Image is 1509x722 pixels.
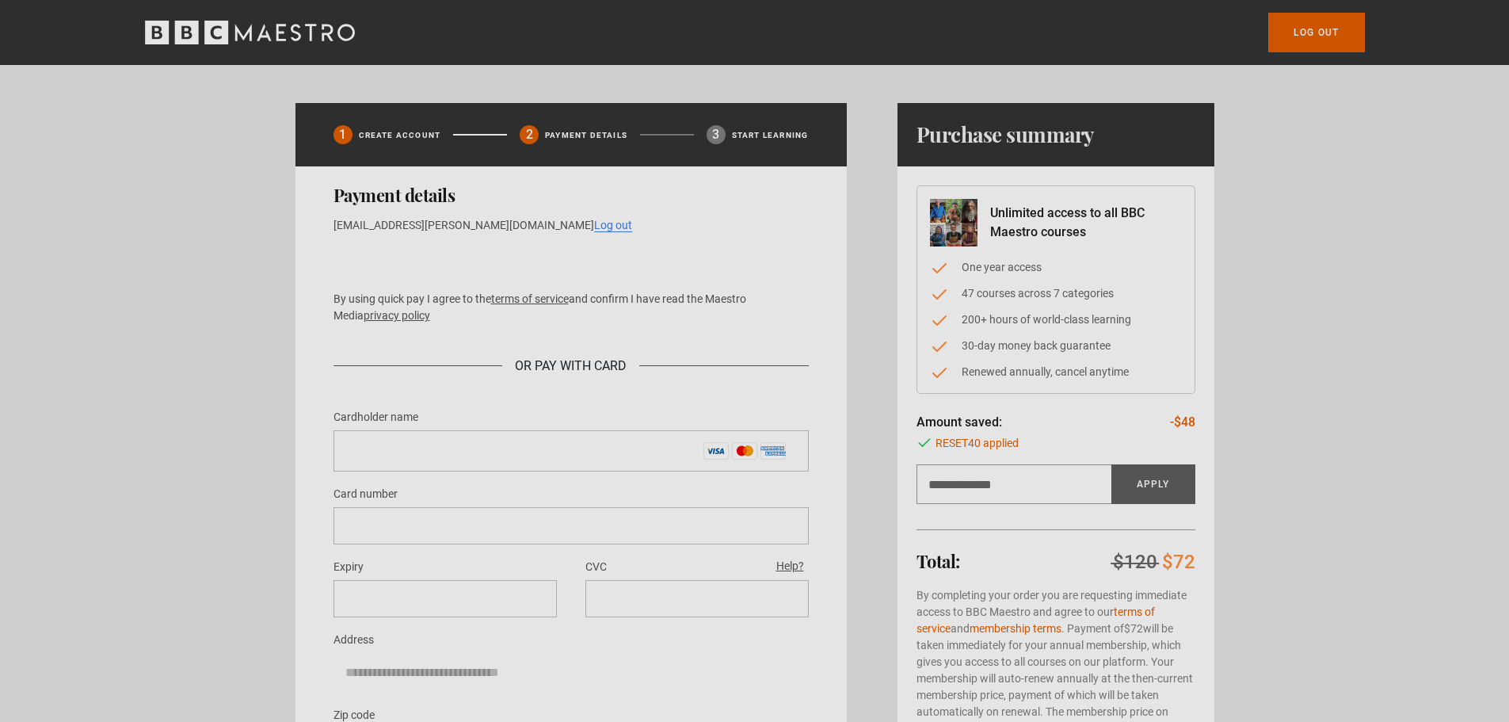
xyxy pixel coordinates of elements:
[333,217,809,234] p: [EMAIL_ADDRESS][PERSON_NAME][DOMAIN_NAME]
[1124,622,1143,635] span: $72
[333,631,374,650] label: Address
[594,219,632,232] a: Log out
[585,558,607,577] label: CVC
[346,518,796,533] iframe: Secure card number input frame
[333,185,809,204] h2: Payment details
[359,129,441,141] p: Create Account
[1170,413,1195,432] p: -$48
[1162,551,1195,573] span: $72
[333,246,809,278] iframe: Secure payment input frame
[930,338,1182,354] li: 30-day money back guarantee
[930,311,1182,328] li: 200+ hours of world-class learning
[333,291,809,324] p: By using quick pay I agree to the and confirm I have read the Maestro Media
[1111,464,1195,504] button: Apply
[545,129,627,141] p: Payment details
[333,125,352,144] div: 1
[1113,551,1157,573] span: $120
[916,122,1095,147] h1: Purchase summary
[333,558,364,577] label: Expiry
[491,292,569,305] a: terms of service
[930,259,1182,276] li: One year access
[732,129,809,141] p: Start learning
[707,125,726,144] div: 3
[990,204,1182,242] p: Unlimited access to all BBC Maestro courses
[970,622,1061,635] a: membership terms
[1268,13,1364,52] a: Log out
[333,408,418,427] label: Cardholder name
[772,556,809,577] button: Help?
[930,285,1182,302] li: 47 courses across 7 categories
[930,364,1182,380] li: Renewed annually, cancel anytime
[916,552,960,571] h2: Total:
[502,357,639,376] div: Or Pay With Card
[936,435,1019,452] span: RESET40 applied
[145,21,355,44] svg: BBC Maestro
[916,413,1002,432] p: Amount saved:
[364,309,430,322] a: privacy policy
[598,591,796,606] iframe: Secure CVC input frame
[520,125,539,144] div: 2
[346,591,544,606] iframe: Secure expiration date input frame
[333,485,398,504] label: Card number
